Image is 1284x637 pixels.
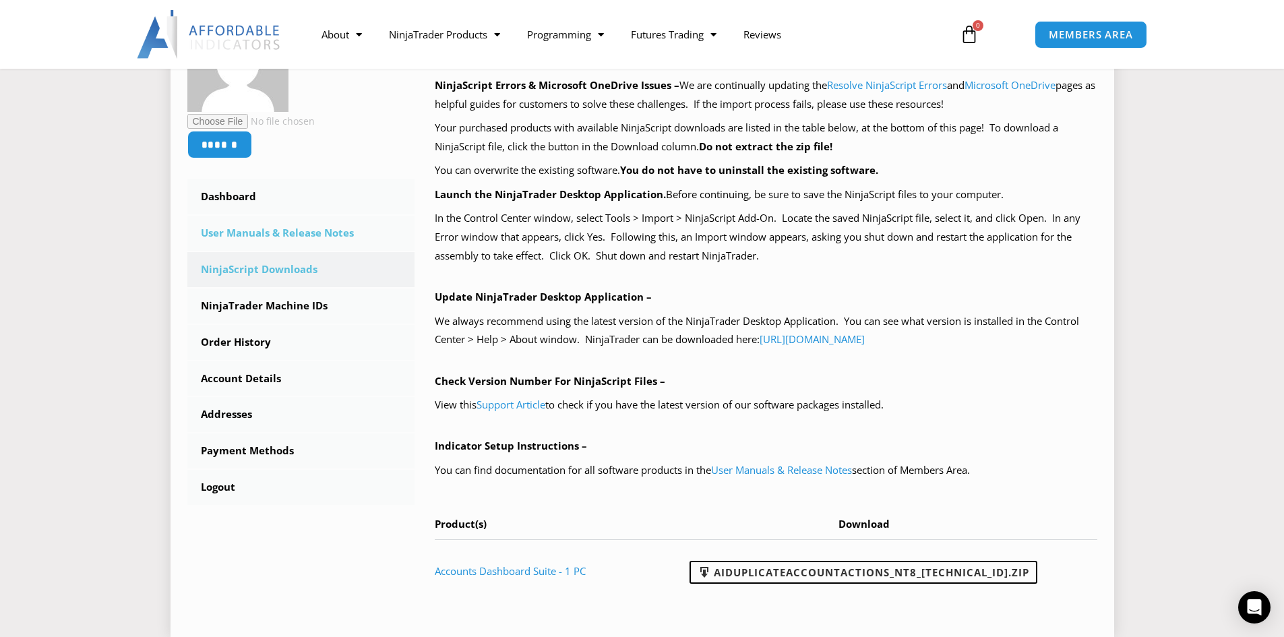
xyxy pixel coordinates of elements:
[1035,21,1147,49] a: MEMBERS AREA
[435,161,1097,180] p: You can overwrite the existing software.
[187,252,415,287] a: NinjaScript Downloads
[617,19,730,50] a: Futures Trading
[435,374,665,388] b: Check Version Number For NinjaScript Files –
[187,470,415,505] a: Logout
[965,78,1056,92] a: Microsoft OneDrive
[620,163,878,177] b: You do not have to uninstall the existing software.
[187,361,415,396] a: Account Details
[827,78,947,92] a: Resolve NinjaScript Errors
[477,398,545,411] a: Support Article
[711,463,852,477] a: User Manuals & Release Notes
[940,15,999,54] a: 0
[308,19,375,50] a: About
[973,20,983,31] span: 0
[435,439,587,452] b: Indicator Setup Instructions –
[435,209,1097,266] p: In the Control Center window, select Tools > Import > NinjaScript Add-On. Locate the saved NinjaS...
[187,179,415,214] a: Dashboard
[137,10,282,59] img: LogoAI | Affordable Indicators – NinjaTrader
[514,19,617,50] a: Programming
[187,289,415,324] a: NinjaTrader Machine IDs
[730,19,795,50] a: Reviews
[187,179,415,505] nav: Account pages
[435,78,679,92] b: NinjaScript Errors & Microsoft OneDrive Issues –
[838,517,890,530] span: Download
[699,140,832,153] b: Do not extract the zip file!
[435,312,1097,350] p: We always recommend using the latest version of the NinjaTrader Desktop Application. You can see ...
[308,19,944,50] nav: Menu
[187,325,415,360] a: Order History
[1238,591,1271,624] div: Open Intercom Messenger
[435,396,1097,415] p: View this to check if you have the latest version of our software packages installed.
[375,19,514,50] a: NinjaTrader Products
[435,461,1097,480] p: You can find documentation for all software products in the section of Members Area.
[435,76,1097,114] p: We are continually updating the and pages as helpful guides for customers to solve these challeng...
[435,564,586,578] a: Accounts Dashboard Suite - 1 PC
[1049,30,1133,40] span: MEMBERS AREA
[435,517,487,530] span: Product(s)
[435,185,1097,204] p: Before continuing, be sure to save the NinjaScript files to your computer.
[435,290,652,303] b: Update NinjaTrader Desktop Application –
[760,332,865,346] a: [URL][DOMAIN_NAME]
[435,119,1097,156] p: Your purchased products with available NinjaScript downloads are listed in the table below, at th...
[690,561,1037,584] a: AIDuplicateAccountActions_NT8_[TECHNICAL_ID].zip
[187,216,415,251] a: User Manuals & Release Notes
[435,187,666,201] b: Launch the NinjaTrader Desktop Application.
[187,397,415,432] a: Addresses
[187,433,415,468] a: Payment Methods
